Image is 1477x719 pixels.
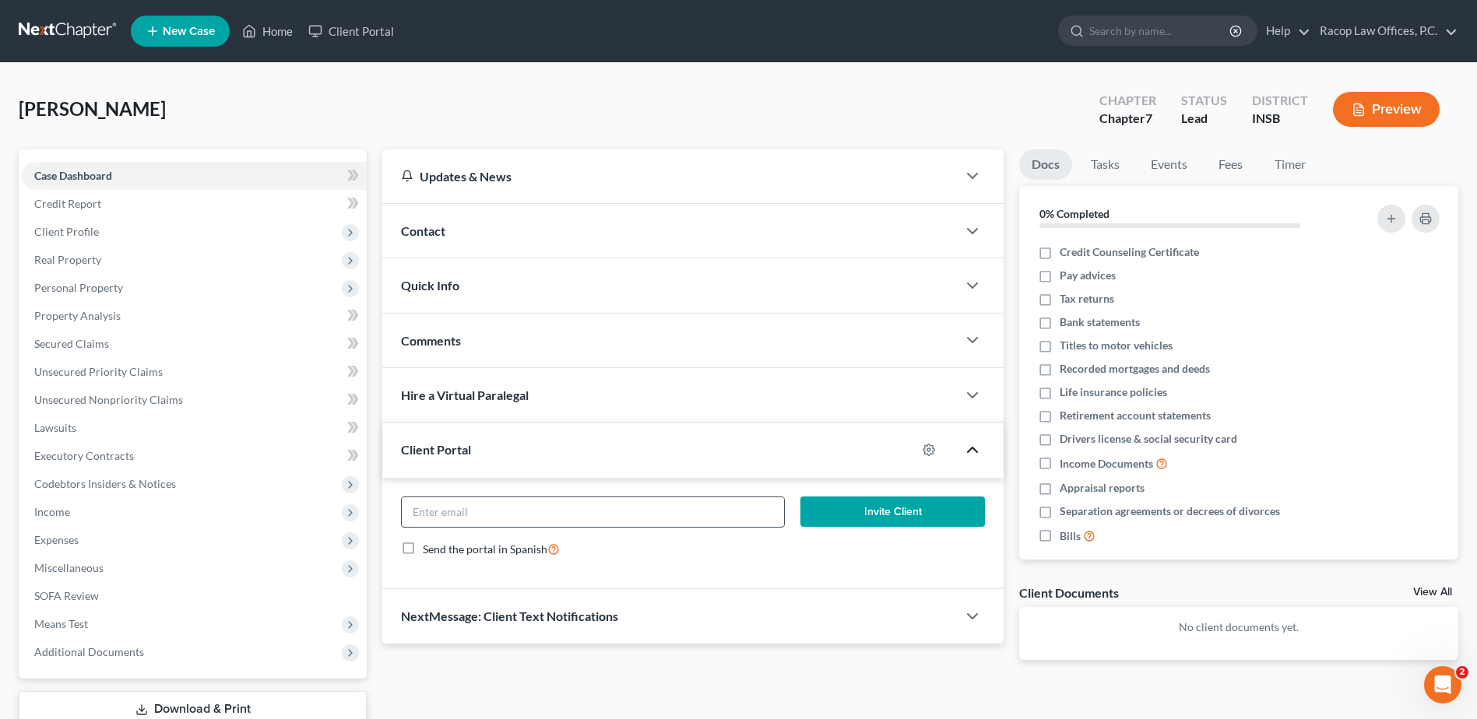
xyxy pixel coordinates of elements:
span: Additional Documents [34,645,144,658]
span: Income [34,505,70,518]
span: Executory Contracts [34,449,134,462]
p: No client documents yet. [1032,619,1446,635]
span: Lawsuits [34,421,76,434]
span: New Case [163,26,215,37]
span: Property Analysis [34,309,121,322]
span: Hire a Virtual Paralegal [401,388,529,402]
input: Enter email [402,497,784,527]
input: Search by name... [1089,16,1232,45]
button: Invite Client [800,496,985,528]
span: Pay advices [1060,268,1116,283]
span: Comments [401,333,461,348]
span: Real Property [34,253,101,266]
iframe: Intercom live chat [1424,666,1461,703]
span: Retirement account statements [1060,408,1211,423]
span: Bank statements [1060,314,1140,330]
span: Contact [401,223,445,238]
a: Property Analysis [22,302,367,330]
span: Drivers license & social security card [1060,431,1237,447]
span: Titles to motor vehicles [1060,338,1173,353]
span: Unsecured Nonpriority Claims [34,393,183,406]
a: Racop Law Offices, P.C. [1312,17,1458,45]
span: Quick Info [401,278,459,293]
div: Chapter [1099,110,1156,128]
a: View All [1413,587,1452,598]
span: Personal Property [34,281,123,294]
span: Codebtors Insiders & Notices [34,477,176,490]
span: Means Test [34,617,88,630]
a: SOFA Review [22,582,367,610]
span: Credit Report [34,197,101,210]
a: Fees [1206,149,1256,180]
a: Timer [1262,149,1318,180]
div: Chapter [1099,92,1156,110]
a: Lawsuits [22,414,367,442]
span: Expenses [34,533,79,546]
div: Client Documents [1019,584,1119,601]
span: SOFA Review [34,589,99,602]
a: Home [234,17,301,45]
span: 7 [1145,110,1152,125]
span: Case Dashboard [34,169,112,182]
a: Unsecured Nonpriority Claims [22,386,367,414]
span: Appraisal reports [1060,480,1145,496]
span: Credit Counseling Certificate [1060,244,1199,260]
span: Life insurance policies [1060,384,1167,400]
strong: 0% Completed [1039,207,1110,220]
span: NextMessage: Client Text Notifications [401,609,618,623]
a: Executory Contracts [22,442,367,470]
div: Status [1181,92,1227,110]
span: Client Portal [401,442,471,457]
a: Docs [1019,149,1072,180]
a: Credit Report [22,190,367,218]
a: Case Dashboard [22,162,367,190]
span: Secured Claims [34,337,109,350]
span: 2 [1456,666,1468,679]
span: Unsecured Priority Claims [34,365,163,378]
div: Lead [1181,110,1227,128]
span: Tax returns [1060,291,1114,307]
a: Events [1138,149,1200,180]
a: Tasks [1078,149,1132,180]
a: Secured Claims [22,330,367,358]
div: Updates & News [401,168,938,184]
span: Separation agreements or decrees of divorces [1060,503,1280,519]
a: Unsecured Priority Claims [22,358,367,386]
a: Help [1258,17,1310,45]
a: Client Portal [301,17,402,45]
span: Income Documents [1060,456,1153,472]
span: Bills [1060,528,1081,544]
div: INSB [1252,110,1308,128]
span: Client Profile [34,225,99,238]
button: Preview [1333,92,1440,127]
span: [PERSON_NAME] [19,97,166,120]
div: District [1252,92,1308,110]
span: Send the portal in Spanish [423,542,547,556]
span: Recorded mortgages and deeds [1060,361,1210,377]
span: Miscellaneous [34,561,104,574]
